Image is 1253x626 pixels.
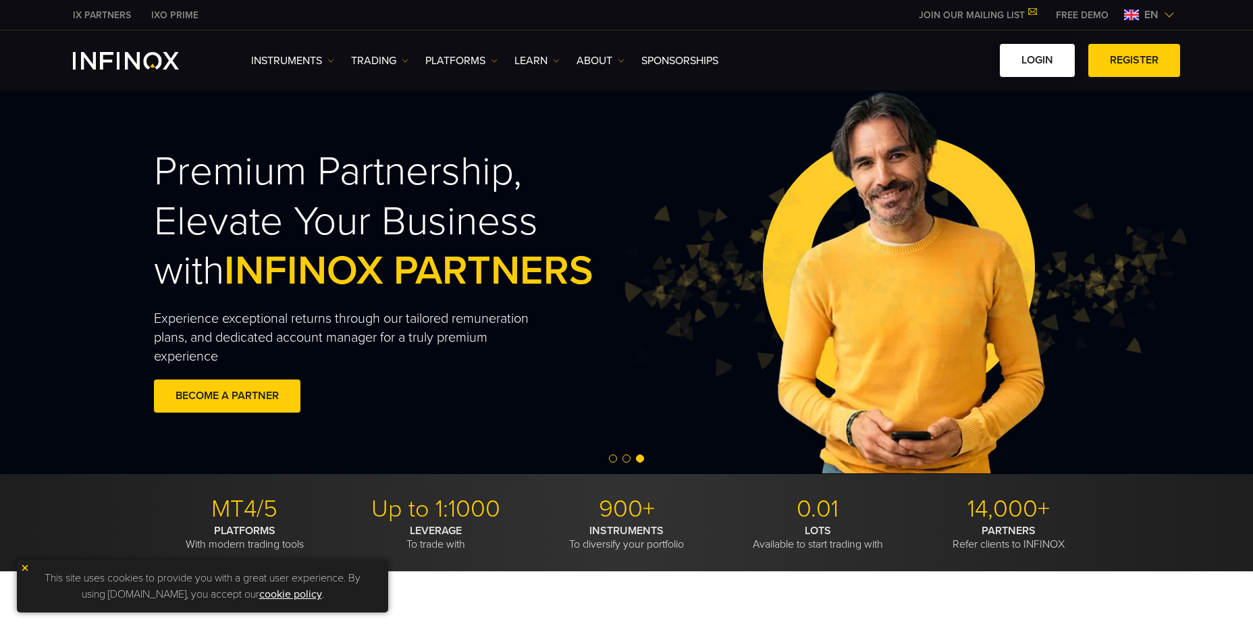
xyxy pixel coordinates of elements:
p: 14,000+ [918,494,1099,524]
strong: INSTRUMENTS [589,524,664,538]
span: Go to slide 1 [609,454,617,463]
p: Experience exceptional returns through our tailored remuneration plans, and dedicated account man... [154,309,555,366]
a: REGISTER [1088,44,1180,77]
strong: PARTNERS [982,524,1036,538]
p: This site uses cookies to provide you with a great user experience. By using [DOMAIN_NAME], you a... [24,567,381,606]
p: 0.01 [727,494,908,524]
p: To trade with [345,524,526,551]
a: INFINOX [63,8,141,22]
a: PLATFORMS [425,53,498,69]
p: Refer clients to INFINOX [918,524,1099,551]
strong: LOTS [805,524,831,538]
p: With modern trading tools [154,524,335,551]
a: INFINOX MENU [1046,8,1119,22]
a: Learn [514,53,560,69]
a: JOIN OUR MAILING LIST [909,9,1046,21]
p: Available to start trading with [727,524,908,551]
a: TRADING [351,53,408,69]
a: BECOME A PARTNER [154,380,300,413]
h2: Premium Partnership, Elevate Your Business with [154,147,655,296]
a: LOGIN [1000,44,1075,77]
a: SPONSORSHIPS [641,53,718,69]
span: Go to slide 2 [622,454,631,463]
span: en [1139,7,1164,23]
a: INFINOX [141,8,209,22]
p: Up to 1:1000 [345,494,526,524]
p: To diversify your portfolio [536,524,717,551]
p: MT4/5 [154,494,335,524]
a: Instruments [251,53,334,69]
img: yellow close icon [20,563,30,573]
a: ABOUT [577,53,624,69]
span: INFINOX PARTNERS [224,246,593,295]
span: Go to slide 3 [636,454,644,463]
strong: LEVERAGE [410,524,462,538]
p: 900+ [536,494,717,524]
a: INFINOX Logo [73,52,211,70]
a: cookie policy [259,588,322,601]
strong: PLATFORMS [214,524,275,538]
